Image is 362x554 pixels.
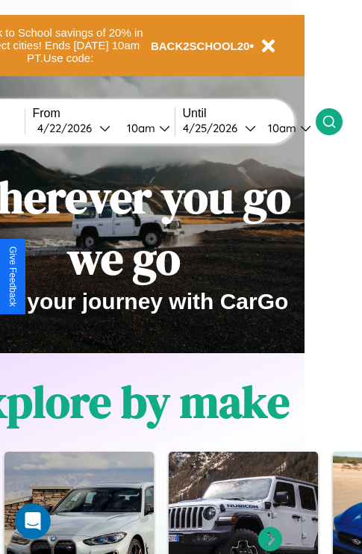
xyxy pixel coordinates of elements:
button: 10am [115,120,175,136]
button: 10am [256,120,316,136]
div: 10am [260,121,300,135]
label: From [33,107,175,120]
div: Give Feedback [7,246,18,307]
div: 4 / 25 / 2026 [183,121,245,135]
div: 10am [119,121,159,135]
b: BACK2SCHOOL20 [151,40,250,52]
div: 4 / 22 / 2026 [37,121,99,135]
iframe: Intercom live chat [15,503,51,539]
label: Until [183,107,316,120]
button: 4/22/2026 [33,120,115,136]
